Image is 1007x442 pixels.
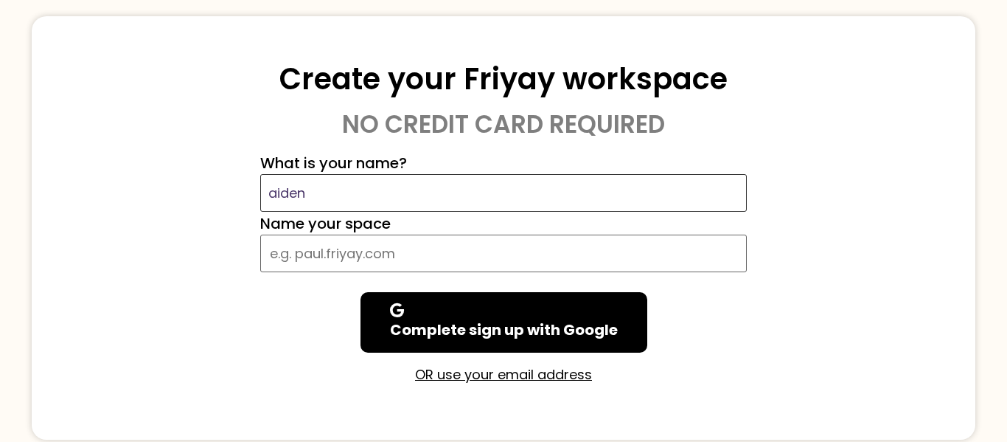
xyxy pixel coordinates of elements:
[76,61,931,97] h3: Create your Friyay workspace
[260,152,407,174] label: What is your name?
[260,235,747,272] input: e.g. paul.friyay.com
[76,112,931,137] h5: No credit card required
[390,320,618,340] b: Complete sign up with Google
[260,213,391,235] label: Name your space
[260,174,747,212] input: e.g. Paul
[260,365,747,384] p: OR use your email address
